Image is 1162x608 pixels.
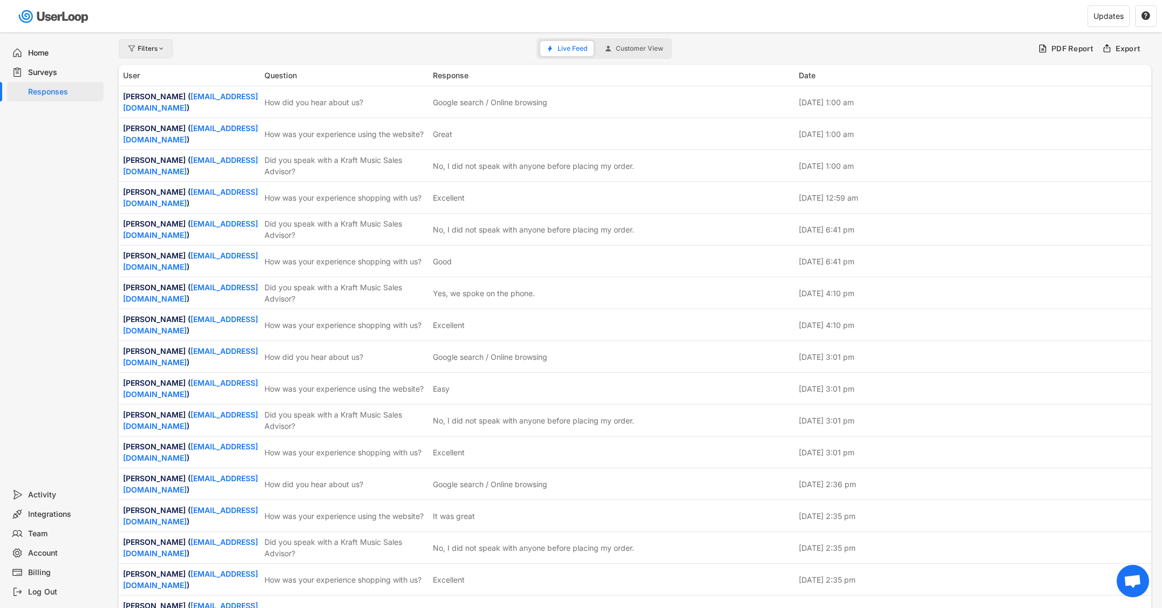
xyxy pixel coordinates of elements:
[123,187,258,208] a: [EMAIL_ADDRESS][DOMAIN_NAME]
[264,97,426,108] div: How did you hear about us?
[433,288,535,299] div: Yes, we spoke on the phone.
[123,505,258,526] a: [EMAIL_ADDRESS][DOMAIN_NAME]
[799,447,1147,458] div: [DATE] 3:01 pm
[433,192,465,203] div: Excellent
[433,447,465,458] div: Excellent
[123,91,258,113] div: [PERSON_NAME] ( )
[123,313,258,336] div: [PERSON_NAME] ( )
[1116,44,1141,53] div: Export
[433,224,634,235] div: No, I did not speak with anyone before placing my order.
[264,447,426,458] div: How was your experience shopping with us?
[123,154,258,177] div: [PERSON_NAME] ( )
[433,574,465,585] div: Excellent
[1093,12,1124,20] div: Updates
[1051,44,1094,53] div: PDF Report
[799,574,1147,585] div: [DATE] 2:35 pm
[123,122,258,145] div: [PERSON_NAME] ( )
[123,345,258,368] div: [PERSON_NAME] ( )
[123,124,258,144] a: [EMAIL_ADDRESS][DOMAIN_NAME]
[123,251,258,271] a: [EMAIL_ADDRESS][DOMAIN_NAME]
[264,256,426,267] div: How was your experience shopping with us?
[799,160,1147,172] div: [DATE] 1:00 am
[264,218,426,241] div: Did you speak with a Kraft Music Sales Advisor?
[799,319,1147,331] div: [DATE] 4:10 pm
[264,319,426,331] div: How was your experience shopping with us?
[799,192,1147,203] div: [DATE] 12:59 am
[123,569,258,590] a: [EMAIL_ADDRESS][DOMAIN_NAME]
[28,568,99,578] div: Billing
[799,128,1147,140] div: [DATE] 1:00 am
[599,41,670,56] button: Customer View
[138,45,166,52] div: Filters
[433,160,634,172] div: No, I did not speak with anyone before placing my order.
[540,41,594,56] button: Live Feed
[123,250,258,272] div: [PERSON_NAME] ( )
[16,5,92,28] img: userloop-logo-01.svg
[123,218,258,241] div: [PERSON_NAME] ( )
[123,378,258,399] a: [EMAIL_ADDRESS][DOMAIN_NAME]
[1117,565,1149,597] a: Open chat
[799,256,1147,267] div: [DATE] 6:41 pm
[799,415,1147,426] div: [DATE] 3:01 pm
[28,67,99,78] div: Surveys
[264,128,426,140] div: How was your experience using the website?
[433,70,792,81] div: Response
[433,383,450,394] div: Easy
[433,542,634,554] div: No, I did not speak with anyone before placing my order.
[799,383,1147,394] div: [DATE] 3:01 pm
[264,409,426,432] div: Did you speak with a Kraft Music Sales Advisor?
[123,537,258,558] a: [EMAIL_ADDRESS][DOMAIN_NAME]
[123,442,258,462] a: [EMAIL_ADDRESS][DOMAIN_NAME]
[123,504,258,527] div: [PERSON_NAME] ( )
[799,97,1147,108] div: [DATE] 1:00 am
[28,529,99,539] div: Team
[123,186,258,209] div: [PERSON_NAME] ( )
[123,70,258,81] div: User
[799,70,1147,81] div: Date
[123,377,258,400] div: [PERSON_NAME] ( )
[28,490,99,500] div: Activity
[28,87,99,97] div: Responses
[28,48,99,58] div: Home
[123,155,258,176] a: [EMAIL_ADDRESS][DOMAIN_NAME]
[123,283,258,303] a: [EMAIL_ADDRESS][DOMAIN_NAME]
[264,383,426,394] div: How was your experience using the website?
[123,409,258,432] div: [PERSON_NAME] ( )
[616,45,663,52] span: Customer View
[123,473,258,495] div: [PERSON_NAME] ( )
[28,548,99,558] div: Account
[799,351,1147,363] div: [DATE] 3:01 pm
[28,587,99,597] div: Log Out
[123,474,258,494] a: [EMAIL_ADDRESS][DOMAIN_NAME]
[799,542,1147,554] div: [DATE] 2:35 pm
[433,479,547,490] div: Google search / Online browsing
[799,224,1147,235] div: [DATE] 6:41 pm
[123,410,258,431] a: [EMAIL_ADDRESS][DOMAIN_NAME]
[264,536,426,559] div: Did you speak with a Kraft Music Sales Advisor?
[799,510,1147,522] div: [DATE] 2:35 pm
[123,568,258,591] div: [PERSON_NAME] ( )
[123,346,258,367] a: [EMAIL_ADDRESS][DOMAIN_NAME]
[264,351,426,363] div: How did you hear about us?
[123,441,258,463] div: [PERSON_NAME] ( )
[264,70,426,81] div: Question
[433,415,634,426] div: No, I did not speak with anyone before placing my order.
[433,97,547,108] div: Google search / Online browsing
[799,479,1147,490] div: [DATE] 2:36 pm
[123,219,258,240] a: [EMAIL_ADDRESS][DOMAIN_NAME]
[558,45,587,52] span: Live Feed
[264,192,426,203] div: How was your experience shopping with us?
[264,282,426,304] div: Did you speak with a Kraft Music Sales Advisor?
[28,509,99,520] div: Integrations
[433,128,452,140] div: Great
[264,574,426,585] div: How was your experience shopping with us?
[264,154,426,177] div: Did you speak with a Kraft Music Sales Advisor?
[123,282,258,304] div: [PERSON_NAME] ( )
[433,510,475,522] div: It was great
[123,92,258,112] a: [EMAIL_ADDRESS][DOMAIN_NAME]
[1141,11,1150,21] text: 
[264,479,426,490] div: How did you hear about us?
[433,319,465,331] div: Excellent
[433,351,547,363] div: Google search / Online browsing
[799,288,1147,299] div: [DATE] 4:10 pm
